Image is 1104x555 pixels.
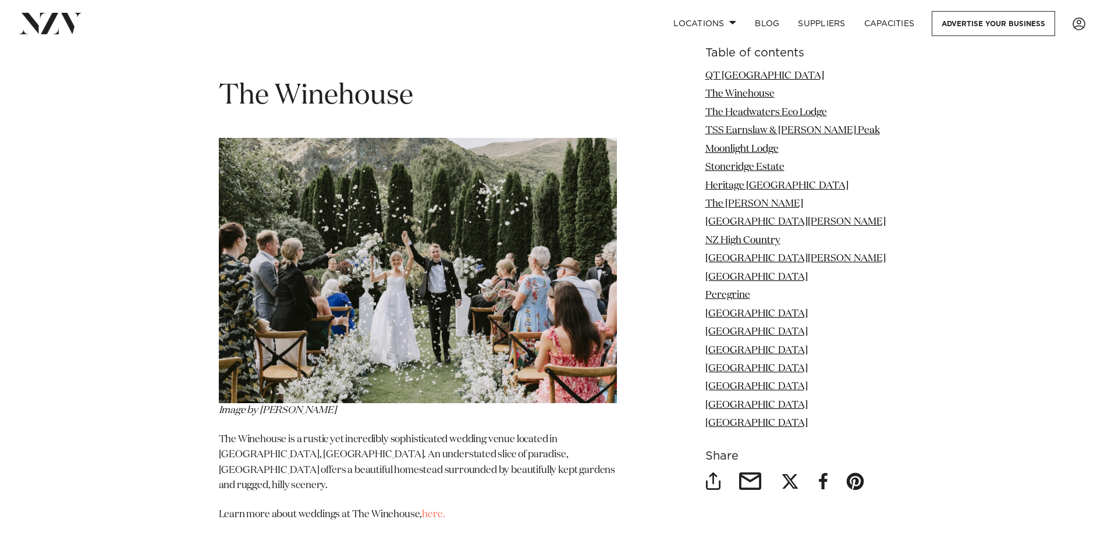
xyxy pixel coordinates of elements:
[705,218,886,227] a: [GEOGRAPHIC_DATA][PERSON_NAME]
[219,432,617,493] p: The Winehouse is a rustic yet incredibly sophisticated wedding venue located in [GEOGRAPHIC_DATA]...
[789,11,854,36] a: SUPPLIERS
[219,265,617,415] span: Image by [PERSON_NAME]
[705,382,808,392] a: [GEOGRAPHIC_DATA]
[932,11,1055,36] a: Advertise your business
[664,11,746,36] a: Locations
[705,89,775,99] a: The Winehouse
[705,162,784,172] a: Stoneridge Estate
[705,272,808,282] a: [GEOGRAPHIC_DATA]
[705,290,750,300] a: Peregrine
[705,199,803,209] a: The [PERSON_NAME]
[705,108,827,118] a: The Headwaters Eco Lodge
[219,82,413,110] span: The Winehouse
[705,144,779,154] a: Moonlight Lodge
[705,47,886,59] h6: Table of contents
[705,126,880,136] a: TSS Earnslaw & [PERSON_NAME] Peak
[19,13,82,34] img: nzv-logo.png
[219,507,617,538] p: Learn more about weddings at The Winehouse,
[422,510,445,520] a: here.
[705,71,824,81] a: QT [GEOGRAPHIC_DATA]
[746,11,789,36] a: BLOG
[705,418,808,428] a: [GEOGRAPHIC_DATA]
[705,450,886,462] h6: Share
[219,33,617,64] p: Learn more about weddings at QT [GEOGRAPHIC_DATA],
[705,254,886,264] a: [GEOGRAPHIC_DATA][PERSON_NAME]
[855,11,924,36] a: Capacities
[705,346,808,355] a: [GEOGRAPHIC_DATA]
[705,236,780,246] a: NZ High Country
[705,181,849,191] a: Heritage [GEOGRAPHIC_DATA]
[705,309,808,319] a: [GEOGRAPHIC_DATA]
[705,400,808,410] a: [GEOGRAPHIC_DATA]
[705,364,808,373] a: [GEOGRAPHIC_DATA]
[705,327,808,337] a: [GEOGRAPHIC_DATA]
